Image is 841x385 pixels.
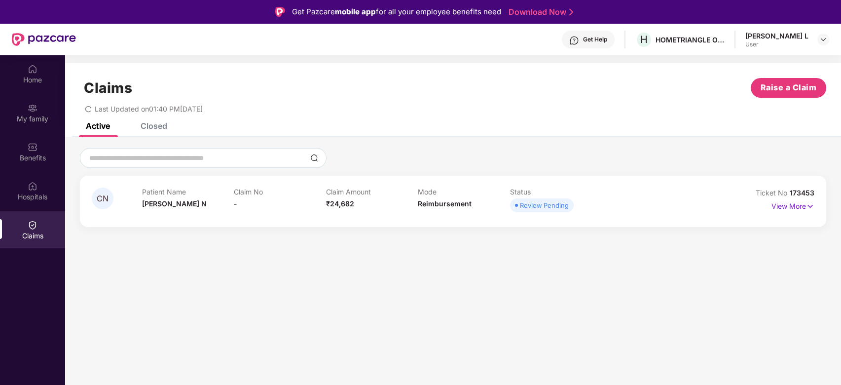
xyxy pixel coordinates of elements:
div: HOMETRIANGLE ONLINE SERVICES PRIVATE LIMITED [656,35,725,44]
p: Claim No [234,188,326,196]
div: Closed [141,121,167,131]
p: Status [510,188,602,196]
div: Review Pending [520,200,569,210]
span: Raise a Claim [761,81,817,94]
img: svg+xml;base64,PHN2ZyBpZD0iSGVscC0zMngzMiIgeG1sbnM9Imh0dHA6Ly93d3cudzMub3JnLzIwMDAvc3ZnIiB3aWR0aD... [569,36,579,45]
div: Get Help [583,36,607,43]
img: New Pazcare Logo [12,33,76,46]
span: redo [85,105,92,113]
span: Ticket No [756,189,790,197]
img: svg+xml;base64,PHN2ZyB3aWR0aD0iMjAiIGhlaWdodD0iMjAiIHZpZXdCb3g9IjAgMCAyMCAyMCIgZmlsbD0ibm9uZSIgeG... [28,103,37,113]
img: svg+xml;base64,PHN2ZyBpZD0iRHJvcGRvd24tMzJ4MzIiIHhtbG5zPSJodHRwOi8vd3d3LnczLm9yZy8yMDAwL3N2ZyIgd2... [819,36,827,43]
span: 173453 [790,189,814,197]
p: Patient Name [142,188,234,196]
span: ₹24,682 [326,199,354,208]
div: Get Pazcare for all your employee benefits need [292,6,501,18]
img: svg+xml;base64,PHN2ZyB4bWxucz0iaHR0cDovL3d3dy53My5vcmcvMjAwMC9zdmciIHdpZHRoPSIxNyIgaGVpZ2h0PSIxNy... [806,201,814,212]
span: H [640,34,648,45]
h1: Claims [84,79,132,96]
span: Last Updated on 01:40 PM[DATE] [95,105,203,113]
span: - [234,199,237,208]
a: Download Now [509,7,570,17]
span: [PERSON_NAME] N [142,199,207,208]
span: Reimbursement [418,199,472,208]
img: svg+xml;base64,PHN2ZyBpZD0iU2VhcmNoLTMyeDMyIiB4bWxucz0iaHR0cDovL3d3dy53My5vcmcvMjAwMC9zdmciIHdpZH... [310,154,318,162]
div: Active [86,121,110,131]
strong: mobile app [335,7,376,16]
p: Claim Amount [326,188,418,196]
button: Raise a Claim [751,78,826,98]
p: View More [771,198,814,212]
img: svg+xml;base64,PHN2ZyBpZD0iSG9tZSIgeG1sbnM9Imh0dHA6Ly93d3cudzMub3JnLzIwMDAvc3ZnIiB3aWR0aD0iMjAiIG... [28,64,37,74]
p: Mode [418,188,510,196]
img: Logo [275,7,285,17]
div: User [745,40,808,48]
img: Stroke [569,7,573,17]
span: CN [97,194,109,203]
img: svg+xml;base64,PHN2ZyBpZD0iQmVuZWZpdHMiIHhtbG5zPSJodHRwOi8vd3d3LnczLm9yZy8yMDAwL3N2ZyIgd2lkdGg9Ij... [28,142,37,152]
img: svg+xml;base64,PHN2ZyBpZD0iQ2xhaW0iIHhtbG5zPSJodHRwOi8vd3d3LnczLm9yZy8yMDAwL3N2ZyIgd2lkdGg9IjIwIi... [28,220,37,230]
img: svg+xml;base64,PHN2ZyBpZD0iSG9zcGl0YWxzIiB4bWxucz0iaHR0cDovL3d3dy53My5vcmcvMjAwMC9zdmciIHdpZHRoPS... [28,181,37,191]
div: [PERSON_NAME] L [745,31,808,40]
